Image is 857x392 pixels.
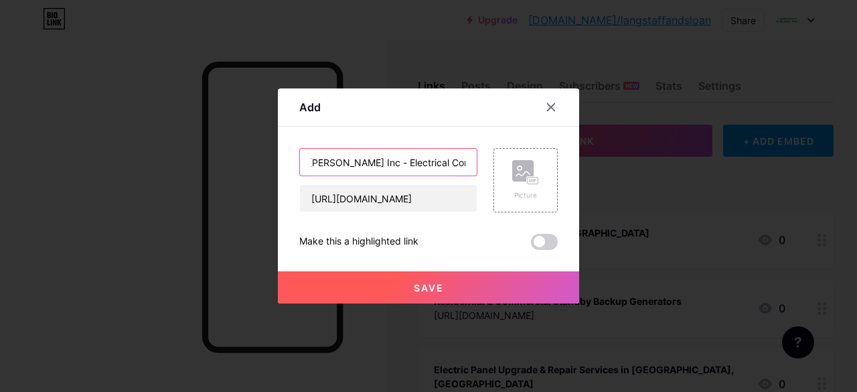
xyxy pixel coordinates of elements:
[300,149,477,176] input: Title
[300,185,477,212] input: URL
[299,99,321,115] div: Add
[299,234,418,250] div: Make this a highlighted link
[278,271,579,304] button: Save
[512,190,539,200] div: Picture
[414,282,444,293] span: Save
